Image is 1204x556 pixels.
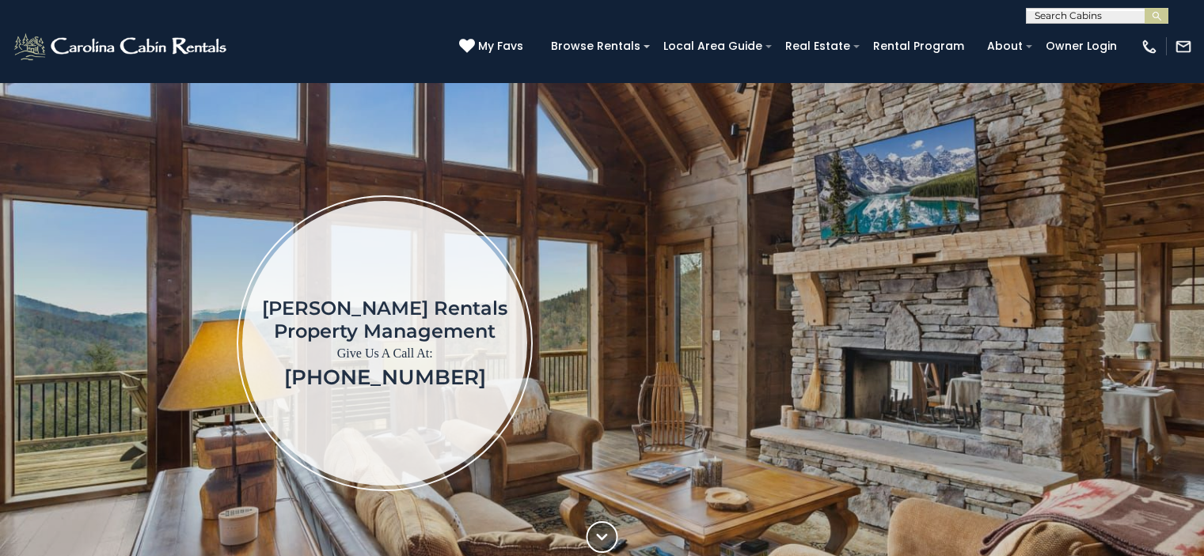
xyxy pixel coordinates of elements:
[1175,38,1192,55] img: mail-regular-white.png
[979,34,1031,59] a: About
[865,34,972,59] a: Rental Program
[543,34,648,59] a: Browse Rentals
[284,365,486,390] a: [PHONE_NUMBER]
[777,34,858,59] a: Real Estate
[655,34,770,59] a: Local Area Guide
[262,342,507,365] p: Give Us A Call At:
[478,38,523,55] span: My Favs
[1141,38,1158,55] img: phone-regular-white.png
[262,297,507,342] h1: [PERSON_NAME] Rentals Property Management
[1038,34,1125,59] a: Owner Login
[746,130,1181,556] iframe: New Contact Form
[12,31,231,62] img: White-1-2.png
[459,38,527,55] a: My Favs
